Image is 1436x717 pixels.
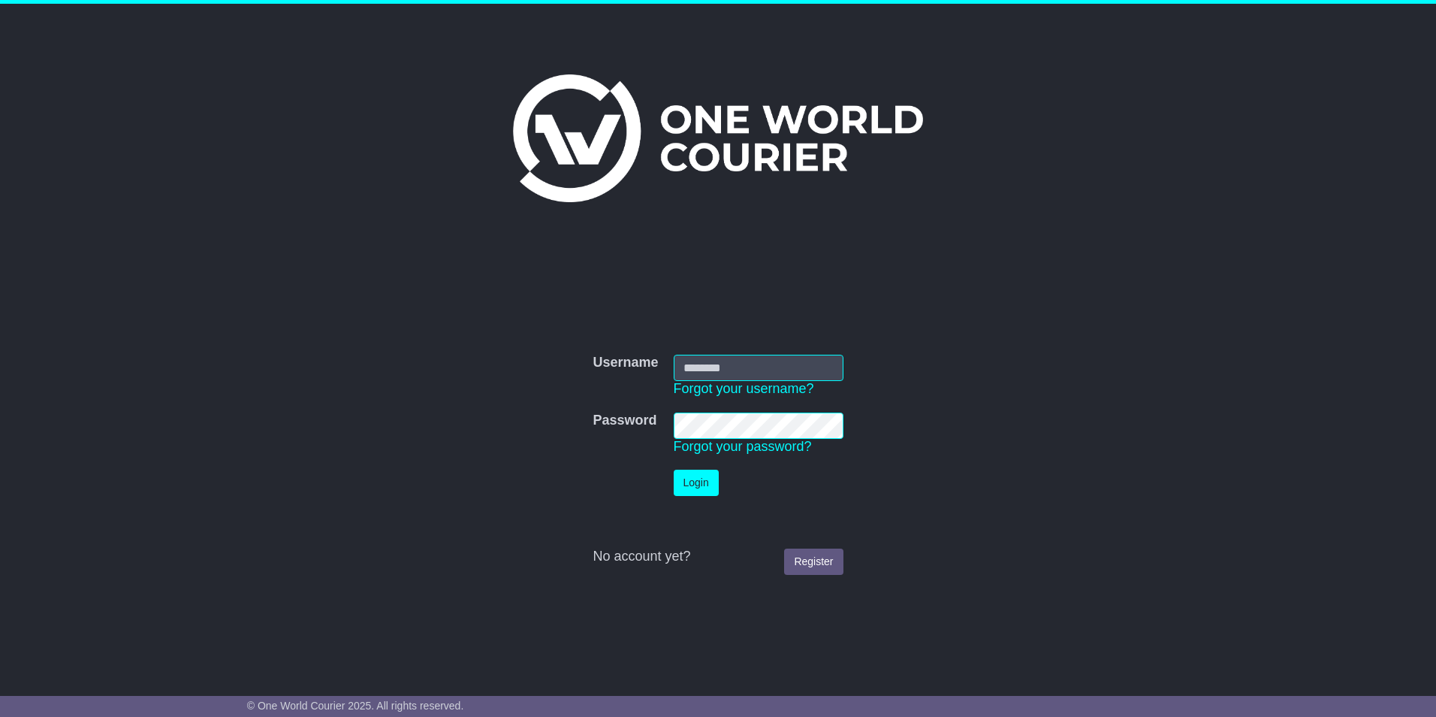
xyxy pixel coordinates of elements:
label: Username [593,355,658,371]
img: One World [513,74,923,202]
div: No account yet? [593,549,843,565]
a: Forgot your username? [674,381,814,396]
span: © One World Courier 2025. All rights reserved. [247,700,464,712]
button: Login [674,470,719,496]
a: Forgot your password? [674,439,812,454]
label: Password [593,413,656,429]
a: Register [784,549,843,575]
